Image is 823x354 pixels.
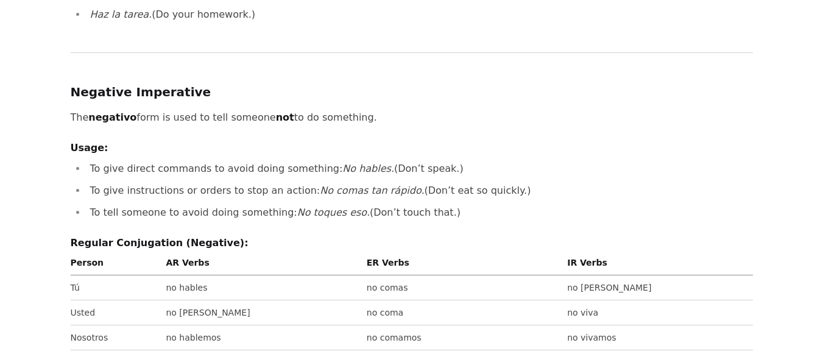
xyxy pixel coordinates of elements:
td: Usted [71,300,161,325]
h4: Usage: [71,141,753,155]
th: AR Verbs [161,255,361,275]
em: No comas tan rápido. [320,185,424,196]
em: No toques eso. [297,207,370,218]
th: ER Verbs [362,255,562,275]
td: no hables [161,275,361,300]
li: To give direct commands to avoid doing something: (Don’t speak.) [87,160,753,177]
h3: Negative Imperative [71,82,753,102]
td: Tú [71,275,161,300]
li: To tell someone to avoid doing something: (Don’t touch that.) [87,204,753,221]
td: no vivamos [562,325,752,350]
th: IR Verbs [562,255,752,275]
em: No hables. [342,163,394,174]
td: no hablemos [161,325,361,350]
strong: not [276,112,294,123]
li: (Do your homework.) [87,6,753,23]
h4: Regular Conjugation (Negative): [71,236,753,250]
td: no viva [562,300,752,325]
td: no [PERSON_NAME] [161,300,361,325]
th: Person [71,255,161,275]
td: no coma [362,300,562,325]
strong: negativo [88,112,136,123]
td: no comamos [362,325,562,350]
td: no [PERSON_NAME] [562,275,752,300]
td: Nosotros [71,325,161,350]
td: no comas [362,275,562,300]
em: Haz la tarea. [90,9,152,20]
li: To give instructions or orders to stop an action: (Don’t eat so quickly.) [87,182,753,199]
p: The form is used to tell someone to do something. [71,109,753,126]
